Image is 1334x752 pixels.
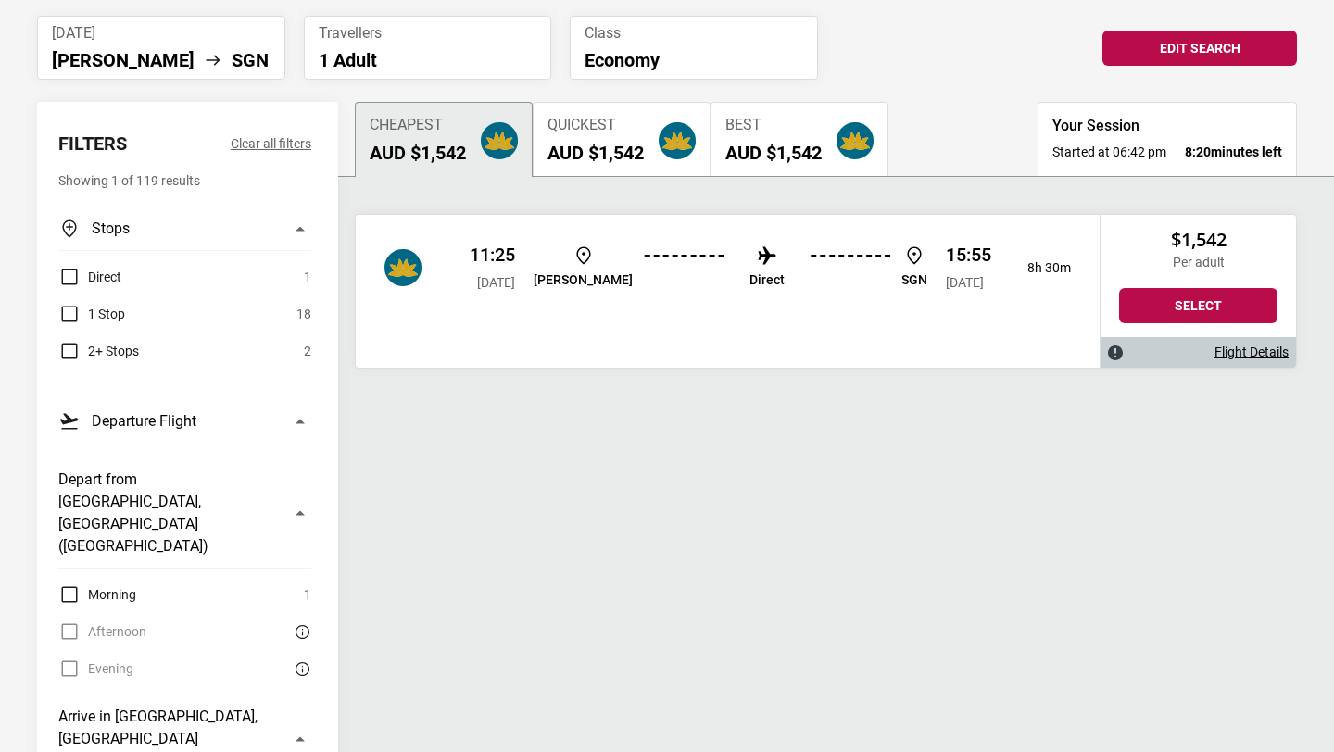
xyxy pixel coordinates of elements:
strong: minutes left [1185,143,1282,161]
p: [PERSON_NAME] [534,272,633,288]
span: [DATE] [946,275,984,290]
span: 2+ Stops [88,340,139,362]
span: 8:20 [1185,144,1211,159]
h3: Departure Flight [92,410,196,432]
p: Direct [749,272,785,288]
p: Economy [585,49,803,71]
label: Direct [58,266,121,288]
button: Clear all filters [231,132,311,155]
button: Departure Flight [58,399,311,443]
h2: AUD $1,542 [370,142,466,164]
h3: Your Session [1052,117,1282,135]
span: Quickest [547,117,644,134]
span: Started at 06:42 pm [1052,143,1166,161]
div: Vietnam Airlines 11:25 [DATE] [PERSON_NAME] Direct SGN 15:55 [DATE] 8h 30m [356,215,1100,368]
label: 1 Stop [58,303,125,325]
button: Depart from [GEOGRAPHIC_DATA], [GEOGRAPHIC_DATA] ([GEOGRAPHIC_DATA]) [58,457,311,569]
span: [DATE] [52,24,271,42]
span: Morning [88,583,136,606]
h3: Depart from [GEOGRAPHIC_DATA], [GEOGRAPHIC_DATA] ([GEOGRAPHIC_DATA]) [58,469,278,558]
div: Flight Details [1101,337,1296,368]
p: Per adult [1119,255,1277,270]
label: 2+ Stops [58,340,139,362]
span: 1 [304,266,311,288]
h2: AUD $1,542 [547,142,644,164]
span: Best [725,117,822,134]
p: 8h 30m [1006,260,1071,276]
p: SGN [901,272,927,288]
p: 11:25 [470,244,515,266]
span: Cheapest [370,117,466,134]
span: [DATE] [477,275,515,290]
p: 15:55 [946,244,991,266]
span: 1 [304,583,311,606]
button: There are currently no flights matching this search criteria. Try removing some search filters. [289,658,311,680]
span: Travellers [319,24,537,42]
button: There are currently no flights matching this search criteria. Try removing some search filters. [289,620,311,643]
p: Showing 1 of 119 results [58,169,311,192]
span: 1 Stop [88,303,125,325]
p: 1 Adult [319,49,537,71]
h3: Stops [92,218,130,240]
img: APG Network [384,249,422,286]
button: Edit Search [1102,31,1297,66]
span: 18 [296,303,311,325]
h2: AUD $1,542 [725,142,822,164]
a: Flight Details [1214,345,1289,360]
span: Direct [88,266,121,288]
li: SGN [232,49,269,71]
h2: $1,542 [1119,229,1277,251]
label: Morning [58,583,136,606]
span: 2 [304,340,311,362]
h2: Filters [58,132,127,155]
li: [PERSON_NAME] [52,49,195,71]
button: Select [1119,288,1277,323]
span: Class [585,24,803,42]
button: Stops [58,207,311,251]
